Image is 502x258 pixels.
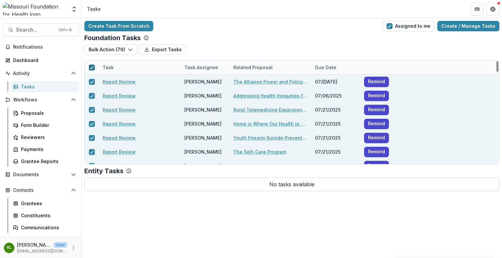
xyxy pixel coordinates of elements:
[13,71,68,76] span: Activity
[103,148,136,155] a: Report Review
[10,144,79,155] a: Payments
[471,3,484,16] button: Partners
[21,158,74,165] div: Grantee Reports
[3,235,79,246] button: Open Data & Reporting
[21,146,74,153] div: Payments
[103,162,136,169] a: Report Review
[17,248,67,254] p: [EMAIL_ADDRESS][DOMAIN_NAME]
[103,120,136,127] a: Report Review
[103,134,136,141] a: Report Review
[3,23,79,37] button: Search...
[486,3,499,16] button: Get Help
[184,148,222,155] div: [PERSON_NAME]
[233,162,307,169] a: Strategies for Expanding the SLPS Healthy Schools Movement
[57,26,73,34] div: Ctrl + K
[3,3,67,16] img: Missouri Foundation for Health logo
[140,44,186,55] button: Export Tasks
[16,27,55,33] span: Search...
[70,3,79,16] button: Open entity switcher
[13,44,76,50] span: Notifications
[84,4,103,14] nav: breadcrumb
[10,132,79,143] a: Reviewers
[184,78,222,85] div: [PERSON_NAME]
[70,244,77,252] button: More
[233,120,307,127] a: Home is Where Our Health Is: Strategic Code Enforcement for Indoor Housing Quality
[3,185,79,195] button: Open Contacts
[103,78,136,85] a: Report Review
[311,64,340,71] div: Due Date
[84,44,137,55] button: Bulk Action (79)
[233,106,307,113] a: Rural Telemedicine Expansion and Support
[233,78,307,85] a: The Alliance Power and Policy Action (PPAG)
[3,95,79,105] button: Open Workflows
[13,172,68,177] span: Documents
[10,198,79,209] a: Grantees
[17,241,51,248] p: [PERSON_NAME]
[437,21,499,31] a: Create / Manage Tasks
[180,64,222,71] div: Task Assignee
[21,212,74,219] div: Constituents
[3,68,79,79] button: Open Activity
[311,145,360,159] div: 07/21/2025
[364,119,389,129] button: Remind
[84,177,499,191] p: No tasks available
[3,42,79,52] button: Notifications
[233,148,286,155] a: The Self-Care Program
[180,60,229,74] div: Task Assignee
[229,64,276,71] div: Related Proposal
[21,110,74,116] div: Proposals
[229,60,311,74] div: Related Proposal
[99,60,180,74] div: Task
[10,120,79,130] a: Form Builder
[84,167,124,175] p: Entity Tasks
[184,92,222,99] div: [PERSON_NAME]
[10,222,79,233] a: Communications
[311,103,360,117] div: 07/21/2025
[99,64,118,71] div: Task
[3,55,79,66] a: Dashboard
[21,134,74,141] div: Reviewers
[10,210,79,221] a: Constituents
[84,34,141,42] p: Foundation Tasks
[21,83,74,90] div: Tasks
[311,60,360,74] div: Due Date
[184,106,222,113] div: [PERSON_NAME]
[21,122,74,129] div: Form Builder
[311,89,360,103] div: 07/06/2025
[233,134,307,141] a: Youth Firearm Suicide Prevention
[364,105,389,115] button: Remind
[87,6,101,12] div: Tasks
[364,161,389,171] button: Remind
[54,242,67,248] p: User
[10,156,79,167] a: Grantee Reports
[184,134,222,141] div: [PERSON_NAME]
[10,81,79,92] a: Tasks
[184,162,222,169] div: [PERSON_NAME]
[364,77,389,87] button: Remind
[364,91,389,101] button: Remind
[21,200,74,207] div: Grantees
[311,75,360,89] div: 07/[DATE]
[10,108,79,118] a: Proposals
[13,188,68,193] span: Contacts
[13,97,68,103] span: Workflows
[311,117,360,131] div: 07/21/2025
[233,92,307,99] a: Addressing Health Inequities for Patients with [MEDICAL_DATA] by Providing Comprehensive Services
[364,133,389,143] button: Remind
[21,224,74,231] div: Communications
[103,92,136,99] a: Report Review
[7,246,12,250] div: Rebekah Lerch
[184,120,222,127] div: [PERSON_NAME]
[3,169,79,180] button: Open Documents
[311,131,360,145] div: 07/21/2025
[382,21,435,31] button: Assigned to me
[103,106,136,113] a: Report Review
[84,21,153,31] a: Create Task From Scratch
[364,147,389,157] button: Remind
[13,57,74,64] div: Dashboard
[311,159,360,173] div: 07/21/2025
